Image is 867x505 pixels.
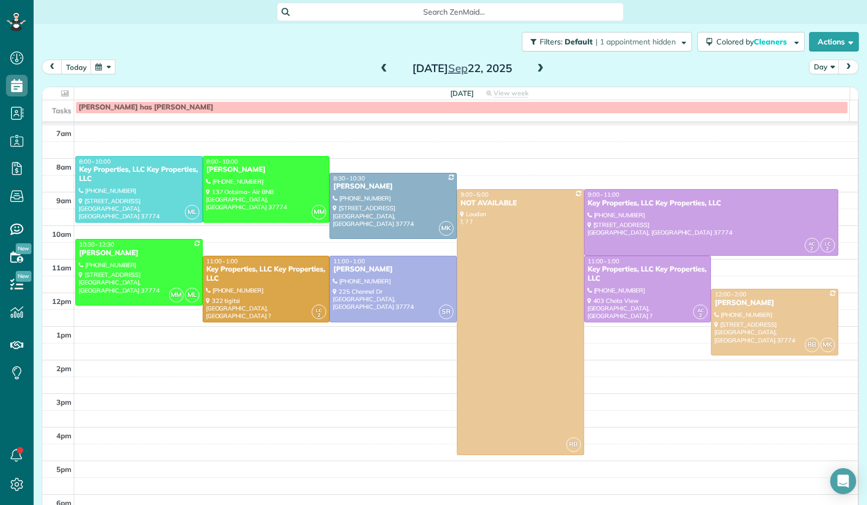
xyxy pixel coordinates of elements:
span: LC [316,307,322,313]
span: 1pm [56,331,72,339]
div: [PERSON_NAME] [79,249,199,258]
span: 3pm [56,398,72,406]
span: MK [820,338,835,352]
button: prev [42,60,62,74]
span: 11am [52,263,72,272]
span: AC [697,307,704,313]
span: MK [439,221,454,236]
span: Colored by [716,37,791,47]
button: today [61,60,92,74]
a: Filters: Default | 1 appointment hidden [516,32,692,51]
small: 2 [694,310,707,321]
button: Colored byCleaners [697,32,805,51]
span: 5pm [56,465,72,474]
div: [PERSON_NAME] [206,165,327,174]
span: 8:00 - 10:00 [206,158,238,165]
button: Day [809,60,839,74]
button: Actions [809,32,859,51]
span: 4pm [56,431,72,440]
span: Filters: [540,37,562,47]
span: RB [805,338,819,352]
span: MM [312,205,326,219]
button: next [838,60,859,74]
div: [PERSON_NAME] [333,265,454,274]
span: AC [808,241,815,247]
span: 9:00 - 11:00 [588,191,619,198]
span: 10:30 - 12:30 [79,241,114,248]
small: 2 [312,310,326,321]
span: RB [566,437,581,452]
span: LC [825,241,831,247]
span: 8:30 - 10:30 [333,174,365,182]
span: Sep [448,61,468,75]
span: 10am [52,230,72,238]
span: 7am [56,129,72,138]
span: ML [185,288,199,302]
div: Key Properties, LLC Key Properties, LLC [587,199,835,208]
span: MM [169,288,184,302]
span: 8am [56,163,72,171]
div: [PERSON_NAME] [714,299,835,308]
div: NOT AVAILABLE [460,199,581,208]
span: | 1 appointment hidden [596,37,676,47]
span: [PERSON_NAME] has [PERSON_NAME] [79,103,213,112]
span: 11:00 - 1:00 [588,257,619,265]
small: 2 [805,244,819,254]
h2: [DATE] 22, 2025 [394,62,530,74]
div: Open Intercom Messenger [830,468,856,494]
span: ML [185,205,199,219]
div: Key Properties, LLC Key Properties, LLC [79,165,199,184]
span: 11:00 - 1:00 [333,257,365,265]
span: 8:00 - 10:00 [79,158,111,165]
span: 11:00 - 1:00 [206,257,238,265]
div: [PERSON_NAME] [333,182,454,191]
span: 9am [56,196,72,205]
span: 9:00 - 5:00 [461,191,489,198]
span: Default [565,37,593,47]
small: 2 [821,244,834,254]
button: Filters: Default | 1 appointment hidden [522,32,692,51]
span: 12pm [52,297,72,306]
div: Key Properties, LLC Key Properties, LLC [587,265,708,283]
span: New [16,271,31,282]
div: Key Properties, LLC Key Properties, LLC [206,265,327,283]
span: [DATE] [450,89,474,98]
span: 2pm [56,364,72,373]
span: View week [494,89,528,98]
span: Cleaners [754,37,788,47]
span: New [16,243,31,254]
span: SR [439,305,454,319]
span: 12:00 - 2:00 [715,290,746,298]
